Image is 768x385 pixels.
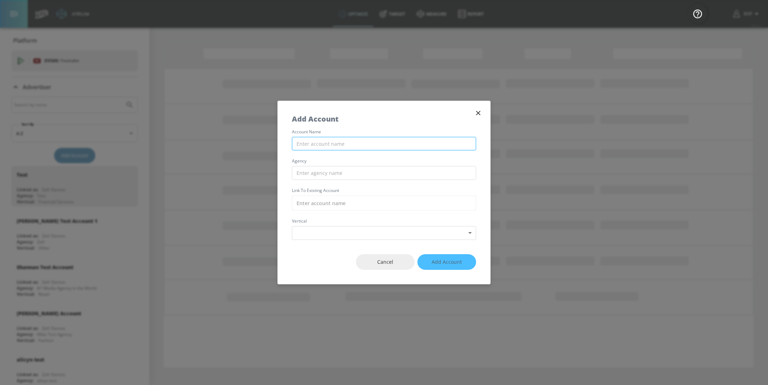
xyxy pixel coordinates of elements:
[292,219,476,223] label: vertical
[292,188,476,193] label: Link to Existing Account
[292,137,476,151] input: Enter account name
[292,226,476,240] div: ​
[292,159,476,163] label: agency
[292,115,338,123] h5: Add Account
[292,166,476,180] input: Enter agency name
[688,4,708,23] button: Open Resource Center
[370,258,400,267] span: Cancel
[356,254,415,270] button: Cancel
[292,196,476,210] input: Enter account name
[292,130,476,134] label: account name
